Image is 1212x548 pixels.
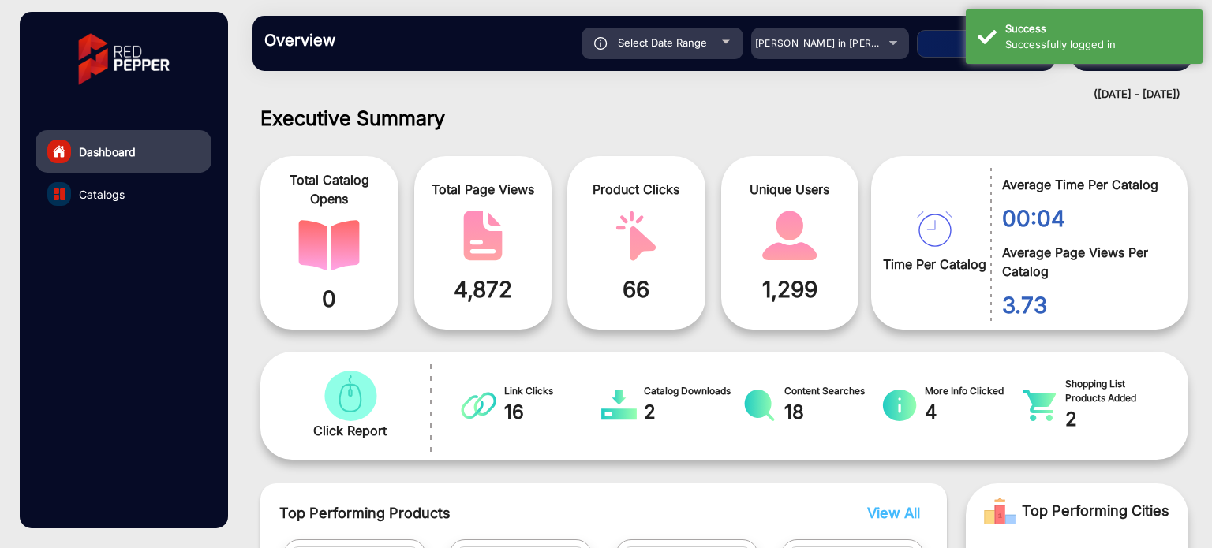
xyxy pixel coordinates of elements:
[298,220,360,270] img: catalog
[504,384,602,398] span: Link Clicks
[272,170,387,208] span: Total Catalog Opens
[1065,405,1163,434] span: 2
[784,384,882,398] span: Content Searches
[925,398,1023,427] span: 4
[426,273,541,306] span: 4,872
[320,371,381,421] img: catalog
[272,282,387,315] span: 0
[79,186,125,203] span: Catalogs
[1022,390,1057,421] img: catalog
[36,130,211,173] a: Dashboard
[925,384,1023,398] span: More Info Clicked
[237,87,1180,103] div: ([DATE] - [DATE])
[1002,202,1164,235] span: 00:04
[644,384,742,398] span: Catalog Downloads
[260,106,1188,130] h1: Executive Summary
[52,144,66,158] img: home
[313,421,387,440] span: Click Report
[867,505,920,521] span: View All
[733,273,847,306] span: 1,299
[1022,495,1169,527] span: Top Performing Cities
[644,398,742,427] span: 2
[1065,377,1163,405] span: Shopping List Products Added
[917,211,952,247] img: catalog
[1005,37,1191,53] div: Successfully logged in
[264,31,485,50] h3: Overview
[601,390,637,421] img: catalog
[461,390,496,421] img: catalog
[67,20,181,99] img: vmg-logo
[759,211,821,261] img: catalog
[863,502,916,524] button: View All
[579,180,694,199] span: Product Clicks
[594,37,608,50] img: icon
[279,502,772,524] span: Top Performing Products
[605,211,667,261] img: catalog
[1002,243,1164,281] span: Average Page Views Per Catalog
[504,398,602,427] span: 16
[1002,175,1164,194] span: Average Time Per Catalog
[784,398,882,427] span: 18
[917,30,1043,58] button: Apply
[452,211,514,261] img: catalog
[54,188,65,200] img: catalog
[579,273,694,306] span: 66
[36,173,211,215] a: Catalogs
[882,390,918,421] img: catalog
[426,180,541,199] span: Total Page Views
[1005,21,1191,37] div: Success
[1002,289,1164,322] span: 3.73
[742,390,777,421] img: catalog
[79,144,136,160] span: Dashboard
[984,495,1016,527] img: Rank image
[618,36,707,49] span: Select Date Range
[733,180,847,199] span: Unique Users
[755,37,930,49] span: [PERSON_NAME] in [PERSON_NAME]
